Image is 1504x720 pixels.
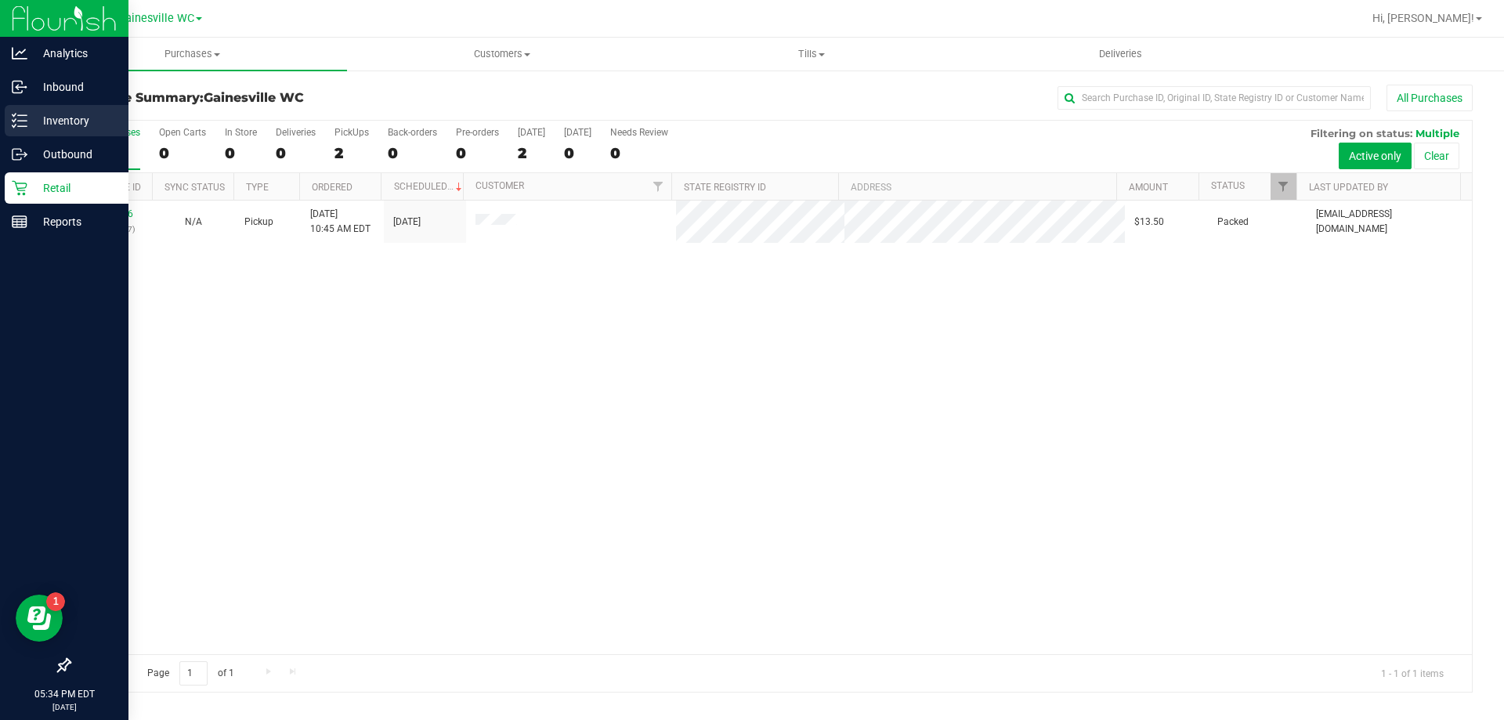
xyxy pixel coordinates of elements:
a: Last Updated By [1309,182,1388,193]
span: Tills [657,47,965,61]
p: Inventory [27,111,121,130]
a: Filter [645,173,671,200]
span: Gainesville WC [204,90,304,105]
a: Amount [1129,182,1168,193]
button: Active only [1339,143,1412,169]
div: PickUps [334,127,369,138]
span: 1 - 1 of 1 items [1368,661,1456,685]
span: [EMAIL_ADDRESS][DOMAIN_NAME] [1316,207,1462,237]
span: [DATE] [393,215,421,230]
button: N/A [185,215,202,230]
iframe: Resource center unread badge [46,592,65,611]
p: Retail [27,179,121,197]
p: Inbound [27,78,121,96]
inline-svg: Inventory [12,113,27,128]
th: Address [838,173,1116,201]
div: 0 [564,144,591,162]
h3: Purchase Summary: [69,91,537,105]
span: Not Applicable [185,216,202,227]
span: Purchases [38,47,347,61]
button: All Purchases [1386,85,1473,111]
div: Open Carts [159,127,206,138]
a: Status [1211,180,1245,191]
div: Back-orders [388,127,437,138]
div: In Store [225,127,257,138]
span: Multiple [1415,127,1459,139]
span: Filtering on status: [1311,127,1412,139]
span: Hi, [PERSON_NAME]! [1372,12,1474,24]
div: 0 [610,144,668,162]
p: Reports [27,212,121,231]
p: [DATE] [7,701,121,713]
a: 12018936 [89,208,133,219]
a: Deliveries [966,38,1275,71]
div: Pre-orders [456,127,499,138]
iframe: Resource center [16,595,63,642]
inline-svg: Analytics [12,45,27,61]
div: 2 [334,144,369,162]
div: 0 [456,144,499,162]
span: Deliveries [1078,47,1163,61]
a: Customers [347,38,656,71]
div: [DATE] [518,127,545,138]
a: Scheduled [394,181,465,192]
div: 0 [276,144,316,162]
span: Gainesville WC [117,12,194,25]
inline-svg: Outbound [12,147,27,162]
p: Outbound [27,145,121,164]
div: 0 [159,144,206,162]
span: Customers [348,47,656,61]
div: Needs Review [610,127,668,138]
div: 0 [388,144,437,162]
a: State Registry ID [684,182,766,193]
a: Type [246,182,269,193]
div: 0 [225,144,257,162]
span: [DATE] 10:45 AM EDT [310,207,371,237]
p: 05:34 PM EDT [7,687,121,701]
input: 1 [179,661,208,686]
a: Ordered [312,182,352,193]
button: Clear [1414,143,1459,169]
div: Deliveries [276,127,316,138]
inline-svg: Retail [12,180,27,196]
span: Page of 1 [134,661,247,686]
a: Customer [475,180,524,191]
input: Search Purchase ID, Original ID, State Registry ID or Customer Name... [1057,86,1371,110]
inline-svg: Inbound [12,79,27,95]
inline-svg: Reports [12,214,27,230]
span: $13.50 [1134,215,1164,230]
a: Sync Status [164,182,225,193]
a: Filter [1271,173,1296,200]
a: Purchases [38,38,347,71]
div: [DATE] [564,127,591,138]
span: Pickup [244,215,273,230]
p: Analytics [27,44,121,63]
a: Tills [656,38,966,71]
div: 2 [518,144,545,162]
span: Packed [1217,215,1249,230]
